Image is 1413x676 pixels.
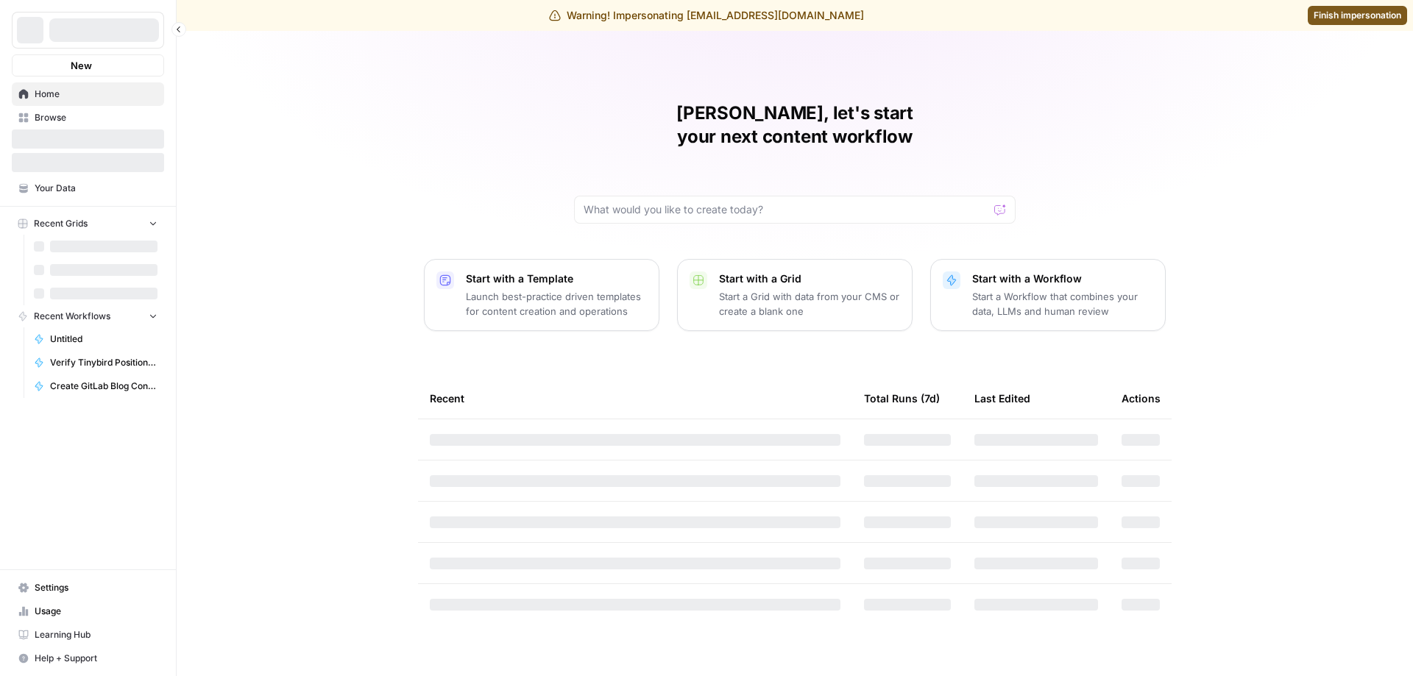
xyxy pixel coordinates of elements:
[972,289,1153,319] p: Start a Workflow that combines your data, LLMs and human review
[12,54,164,77] button: New
[12,106,164,129] a: Browse
[974,378,1030,419] div: Last Edited
[50,380,157,393] span: Create GitLab Blog Content MR
[27,327,164,351] a: Untitled
[1122,378,1161,419] div: Actions
[430,378,840,419] div: Recent
[12,82,164,106] a: Home
[35,605,157,618] span: Usage
[35,628,157,641] span: Learning Hub
[12,599,164,623] a: Usage
[12,647,164,670] button: Help + Support
[719,271,900,286] p: Start with a Grid
[27,351,164,374] a: Verify Tinybird Positioning
[12,305,164,327] button: Recent Workflows
[864,378,940,419] div: Total Runs (7d)
[574,102,1016,149] h1: [PERSON_NAME], let's start your next content workflow
[1308,6,1407,25] a: Finish impersonation
[719,289,900,319] p: Start a Grid with data from your CMS or create a blank one
[12,213,164,235] button: Recent Grids
[466,271,647,286] p: Start with a Template
[1314,9,1401,22] span: Finish impersonation
[35,111,157,124] span: Browse
[35,182,157,195] span: Your Data
[12,576,164,599] a: Settings
[972,271,1153,286] p: Start with a Workflow
[27,374,164,398] a: Create GitLab Blog Content MR
[12,623,164,647] a: Learning Hub
[930,259,1166,331] button: Start with a WorkflowStart a Workflow that combines your data, LLMs and human review
[584,202,988,217] input: What would you like to create today?
[35,652,157,665] span: Help + Support
[466,289,647,319] p: Launch best-practice driven templates for content creation and operations
[34,217,88,230] span: Recent Grids
[35,88,157,101] span: Home
[12,177,164,200] a: Your Data
[549,8,864,23] div: Warning! Impersonating [EMAIL_ADDRESS][DOMAIN_NAME]
[677,259,913,331] button: Start with a GridStart a Grid with data from your CMS or create a blank one
[71,58,92,73] span: New
[424,259,659,331] button: Start with a TemplateLaunch best-practice driven templates for content creation and operations
[34,310,110,323] span: Recent Workflows
[50,356,157,369] span: Verify Tinybird Positioning
[50,332,157,346] span: Untitled
[35,581,157,594] span: Settings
